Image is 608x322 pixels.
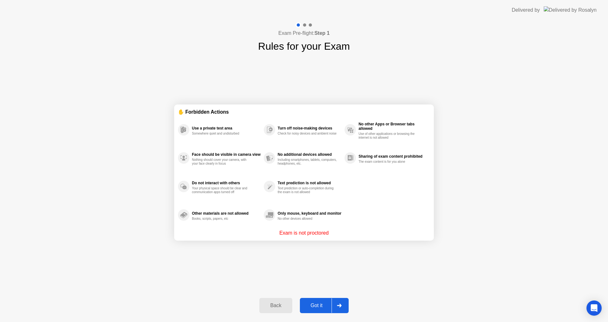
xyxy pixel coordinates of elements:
[192,211,261,216] div: Other materials are not allowed
[192,158,252,166] div: Nothing should cover your camera, with your face clearly in focus
[302,303,332,308] div: Got it
[512,6,540,14] div: Delivered by
[192,132,252,136] div: Somewhere quiet and undisturbed
[358,154,427,159] div: Sharing of exam content prohibited
[279,229,329,237] p: Exam is not proctored
[192,181,261,185] div: Do not interact with others
[314,30,330,36] b: Step 1
[544,6,597,14] img: Delivered by Rosalyn
[192,152,261,157] div: Face should be visible in camera view
[192,186,252,194] div: Your physical space should be clear and communication apps turned off
[258,39,350,54] h1: Rules for your Exam
[259,298,292,313] button: Back
[278,217,338,221] div: No other devices allowed
[261,303,290,308] div: Back
[300,298,349,313] button: Got it
[278,211,341,216] div: Only mouse, keyboard and monitor
[192,217,252,221] div: Books, scripts, papers, etc
[278,132,338,136] div: Check for noisy devices and ambient noise
[586,300,602,316] div: Open Intercom Messenger
[278,126,341,130] div: Turn off noise-making devices
[358,132,418,140] div: Use of other applications or browsing the internet is not allowed
[358,160,418,164] div: The exam content is for you alone
[278,152,341,157] div: No additional devices allowed
[358,122,427,131] div: No other Apps or Browser tabs allowed
[278,186,338,194] div: Text prediction or auto-completion during the exam is not allowed
[278,181,341,185] div: Text prediction is not allowed
[278,158,338,166] div: Including smartphones, tablets, computers, headphones, etc.
[192,126,261,130] div: Use a private test area
[178,108,430,116] div: ✋ Forbidden Actions
[278,29,330,37] h4: Exam Pre-flight:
